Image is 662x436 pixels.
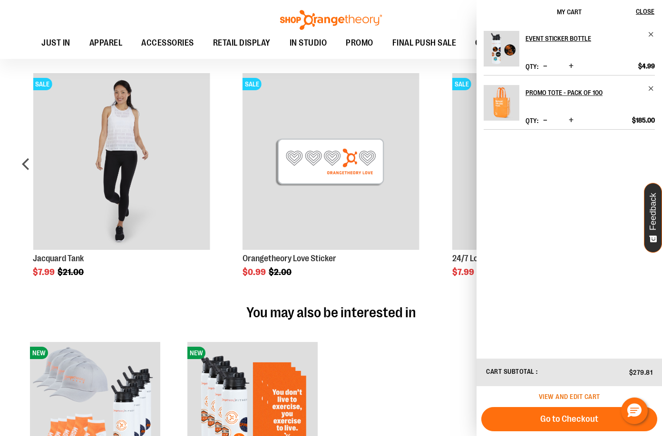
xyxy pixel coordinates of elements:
a: Product Page Link [33,73,210,251]
a: View and edit cart [539,393,600,400]
label: Qty [526,117,538,124]
label: Qty [526,63,538,70]
a: FINAL PUSH SALE [383,32,466,54]
span: Feedback [649,193,658,230]
span: $279.81 [629,369,653,376]
a: RETAIL DISPLAY [204,32,280,54]
a: Event Sticker Bottle [526,31,655,46]
a: Orangetheory Love Sticker [243,254,336,263]
span: My Cart [557,8,582,16]
span: FINAL PUSH SALE [392,32,457,54]
span: SALE [452,78,471,90]
a: IN STUDIO [280,32,337,54]
a: Promo Tote - Pack of 100 [526,85,655,100]
span: SALE [243,78,262,90]
a: Promo Tote - Pack of 100 [484,85,519,127]
span: $4.99 [638,62,655,70]
img: Product image for Orangetheory Love Sticker [243,73,419,250]
a: 24/7 Long Sleeve Crop Tee [452,254,544,263]
span: APPAREL [89,32,123,54]
span: NEW [187,347,205,359]
span: RETAIL DISPLAY [213,32,271,54]
span: $7.99 [452,267,476,277]
li: Product [484,75,655,130]
span: IN STUDIO [290,32,327,54]
button: Decrease product quantity [541,62,550,71]
button: Increase product quantity [566,62,576,71]
li: Product [484,31,655,75]
button: Increase product quantity [566,116,576,125]
span: ACCESSORIES [141,32,194,54]
a: Jacquard Tank [33,254,84,263]
span: $185.00 [632,116,655,124]
a: JUST IN [32,32,80,54]
a: Product Page Link [243,73,419,251]
a: OTF BY YOU [466,32,528,54]
span: $0.99 [243,267,267,277]
span: OTF BY YOU [475,32,518,54]
a: Remove item [648,31,655,38]
span: SALE [33,78,52,90]
a: Product Page Link [452,73,629,251]
span: Cart Subtotal [486,368,535,375]
span: You may also be interested in [246,304,416,321]
img: Promo Tote - Pack of 100 [484,85,519,121]
img: Front view of Jacquard Tank [33,73,210,250]
button: Hello, have a question? Let’s chat. [621,398,648,424]
img: Shop Orangetheory [279,10,383,30]
a: Event Sticker Bottle [484,31,519,73]
a: PROMO [336,32,383,54]
span: Go to Checkout [540,414,598,424]
a: ACCESSORIES [132,32,204,54]
img: Product image for 24/7 Long Sleeve Crop Tee [452,73,629,250]
button: Feedback - Show survey [644,183,662,253]
a: APPAREL [80,32,132,54]
button: Decrease product quantity [541,116,550,125]
span: PROMO [346,32,373,54]
a: Remove item [648,85,655,92]
h2: Promo Tote - Pack of 100 [526,85,642,100]
div: prev [17,59,36,276]
img: Event Sticker Bottle [484,31,519,66]
span: JUST IN [41,32,70,54]
span: $21.00 [58,267,85,277]
span: Close [636,8,654,15]
span: NEW [30,347,48,359]
h2: Event Sticker Bottle [526,31,642,46]
span: $7.99 [33,267,56,277]
button: Go to Checkout [481,407,657,431]
span: $2.00 [269,267,293,277]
